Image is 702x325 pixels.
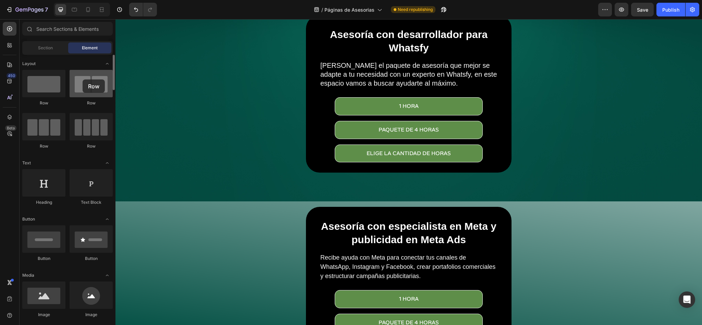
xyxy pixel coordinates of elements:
[22,143,65,149] div: Row
[38,45,53,51] span: Section
[70,312,113,318] div: Image
[70,199,113,205] div: Text Block
[22,312,65,318] div: Image
[656,3,685,16] button: Publish
[3,3,51,16] button: 7
[70,143,113,149] div: Row
[102,58,113,69] span: Toggle open
[398,7,433,13] span: Need republishing
[631,3,654,16] button: Save
[129,3,157,16] div: Undo/Redo
[637,7,648,13] span: Save
[22,100,65,106] div: Row
[70,255,113,262] div: Button
[662,6,679,13] div: Publish
[22,255,65,262] div: Button
[102,214,113,225] span: Toggle open
[102,158,113,168] span: Toggle open
[22,272,34,278] span: Media
[70,100,113,106] div: Row
[679,291,695,308] div: Open Intercom Messenger
[5,125,16,131] div: Beta
[22,61,36,67] span: Layout
[321,6,323,13] span: /
[115,19,702,325] iframe: Design area
[22,22,113,36] input: Search Sections & Elements
[7,73,16,78] div: 450
[22,216,35,222] span: Button
[22,199,65,205] div: Heading
[324,6,374,13] span: Páginas de Asesorias
[102,270,113,281] span: Toggle open
[22,160,31,166] span: Text
[82,45,98,51] span: Element
[45,5,48,14] p: 7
